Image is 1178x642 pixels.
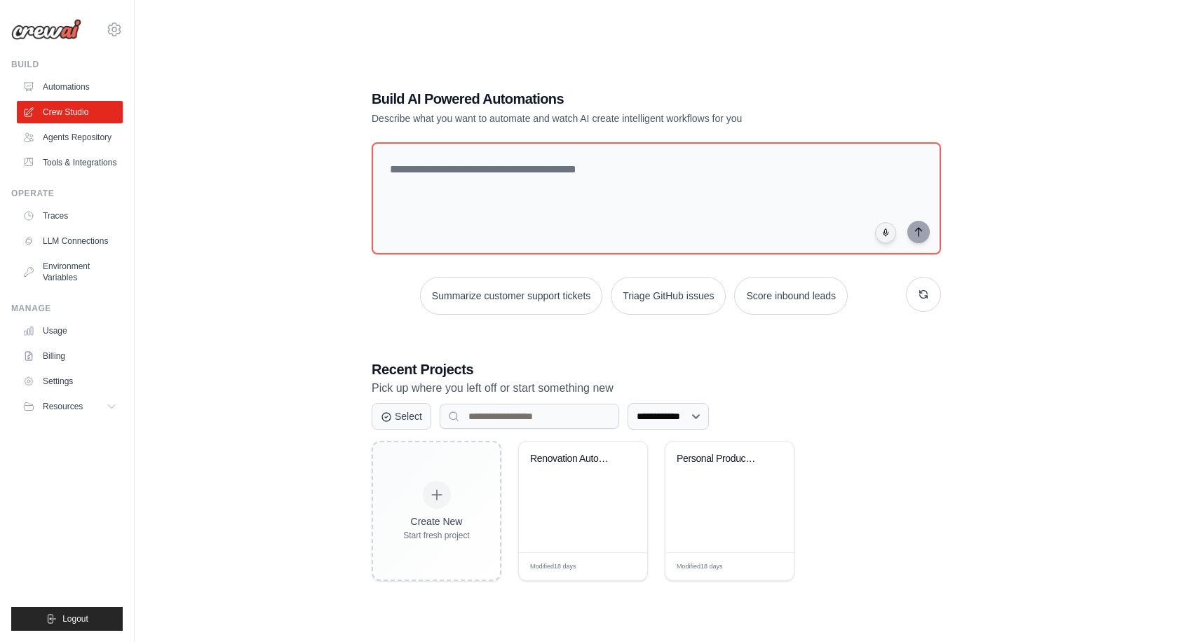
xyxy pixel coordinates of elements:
div: Personal Productivity Manager [677,453,761,465]
a: Traces [17,205,123,227]
div: Build [11,59,123,70]
div: Renovation Autonome Corps de Ferme Nord France [530,453,615,465]
div: Operate [11,188,123,199]
button: Get new suggestions [906,277,941,312]
a: Crew Studio [17,101,123,123]
div: Start fresh project [403,530,470,541]
div: Manage [11,303,123,314]
span: Edit [614,561,626,572]
a: Tools & Integrations [17,151,123,174]
span: Logout [62,613,88,624]
button: Select [372,403,431,430]
p: Describe what you want to automate and watch AI create intelligent workflows for you [372,111,843,125]
span: Modified 18 days [677,562,723,572]
button: Triage GitHub issues [611,277,726,315]
span: Modified 18 days [530,562,576,572]
a: LLM Connections [17,230,123,252]
h1: Build AI Powered Automations [372,89,843,109]
img: Logo [11,19,81,40]
a: Environment Variables [17,255,123,289]
h3: Recent Projects [372,360,941,379]
button: Summarize customer support tickets [420,277,602,315]
a: Settings [17,370,123,392]
button: Logout [11,607,123,631]
a: Billing [17,345,123,367]
a: Usage [17,320,123,342]
span: Edit [761,561,773,572]
span: Resources [43,401,83,412]
button: Click to speak your automation idea [875,222,896,243]
a: Agents Repository [17,126,123,149]
a: Automations [17,76,123,98]
div: Create New [403,514,470,528]
button: Resources [17,395,123,418]
p: Pick up where you left off or start something new [372,379,941,397]
button: Score inbound leads [734,277,848,315]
